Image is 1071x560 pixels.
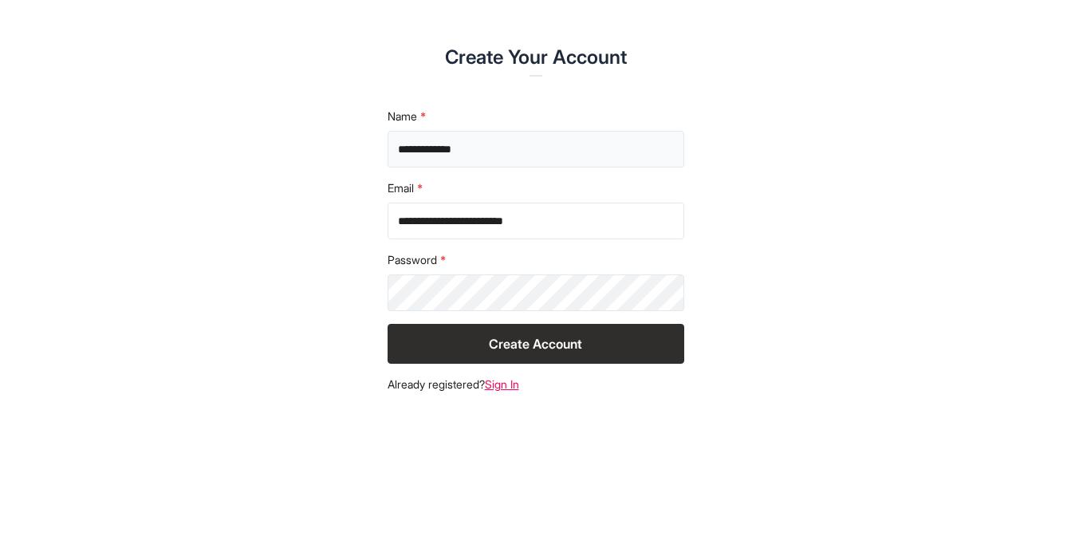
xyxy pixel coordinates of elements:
[388,324,684,364] button: Create Account
[388,108,684,124] label: Name
[128,45,944,70] h2: Create Your Account
[485,377,519,391] a: Sign In
[388,377,684,392] footer: Already registered?
[388,252,684,268] label: Password
[388,180,684,196] label: Email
